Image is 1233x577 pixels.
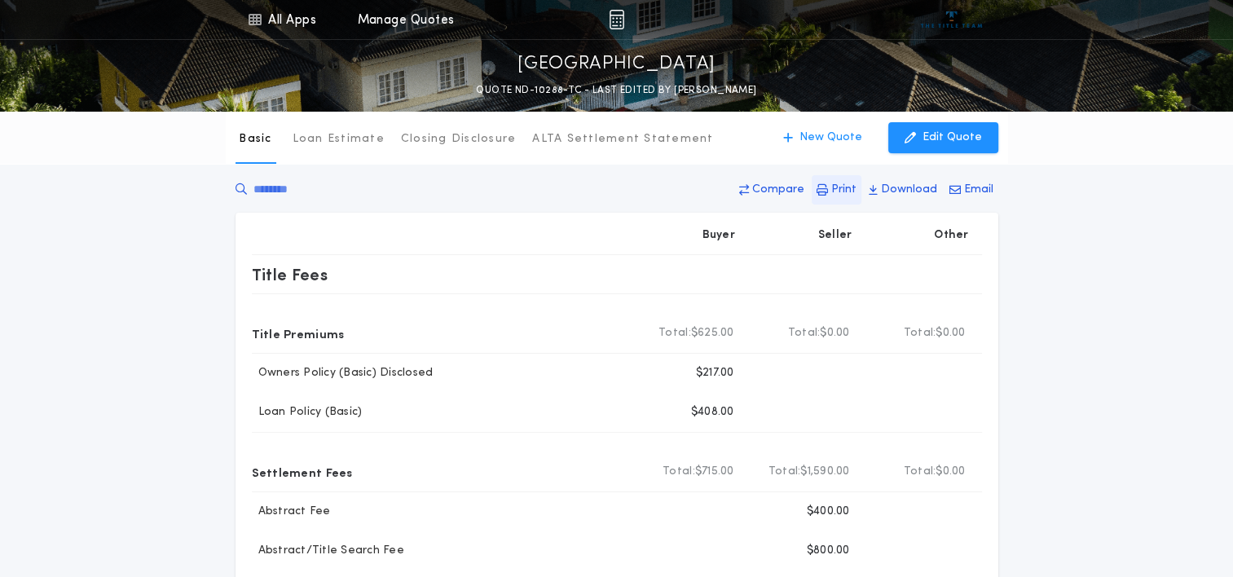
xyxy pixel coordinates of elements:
[936,464,965,480] span: $0.00
[663,464,695,480] b: Total:
[864,175,942,205] button: Download
[945,175,998,205] button: Email
[401,131,517,148] p: Closing Disclosure
[921,11,982,28] img: vs-icon
[696,365,734,381] p: $217.00
[252,459,353,485] p: Settlement Fees
[293,131,385,148] p: Loan Estimate
[820,325,849,341] span: $0.00
[807,543,850,559] p: $800.00
[818,227,852,244] p: Seller
[658,325,691,341] b: Total:
[702,227,735,244] p: Buyer
[476,82,756,99] p: QUOTE ND-10288-TC - LAST EDITED BY [PERSON_NAME]
[695,464,734,480] span: $715.00
[691,404,734,421] p: $408.00
[888,122,998,153] button: Edit Quote
[252,262,328,288] p: Title Fees
[936,325,965,341] span: $0.00
[799,130,862,146] p: New Quote
[532,131,713,148] p: ALTA Settlement Statement
[252,543,404,559] p: Abstract/Title Search Fee
[691,325,734,341] span: $625.00
[923,130,982,146] p: Edit Quote
[831,182,856,198] p: Print
[934,227,968,244] p: Other
[812,175,861,205] button: Print
[788,325,821,341] b: Total:
[768,464,801,480] b: Total:
[252,404,363,421] p: Loan Policy (Basic)
[252,504,331,520] p: Abstract Fee
[517,51,716,77] p: [GEOGRAPHIC_DATA]
[609,10,624,29] img: img
[239,131,271,148] p: Basic
[734,175,809,205] button: Compare
[252,320,345,346] p: Title Premiums
[807,504,850,520] p: $400.00
[904,464,936,480] b: Total:
[767,122,879,153] button: New Quote
[904,325,936,341] b: Total:
[881,182,937,198] p: Download
[252,365,434,381] p: Owners Policy (Basic) Disclosed
[752,182,804,198] p: Compare
[800,464,849,480] span: $1,590.00
[964,182,993,198] p: Email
